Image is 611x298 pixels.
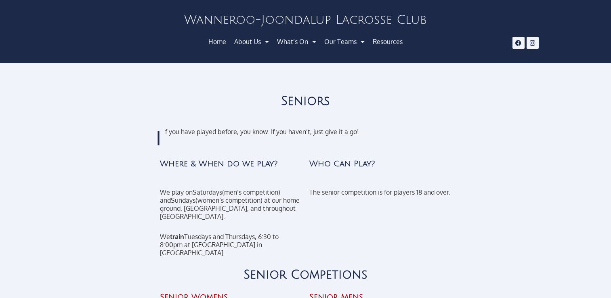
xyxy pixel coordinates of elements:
[273,34,320,49] a: What’s On
[170,233,184,241] strong: train
[160,188,301,220] p: We play on (men’s competition) and (women’s competition) at our home ground, [GEOGRAPHIC_DATA], a...
[171,196,195,204] b: Sundays
[309,160,451,168] h4: Who Can Play?
[193,188,222,196] b: Saturdays
[156,95,455,107] h2: Seniors
[320,34,369,49] a: Our Teams
[126,14,485,26] h2: Wanneroo-Joondalup Lacrosse Club
[369,34,407,49] a: Resources
[156,128,455,136] p: f you have played before, you know. If you haven’t, just give it a go!
[126,34,485,49] nav: Menu
[156,128,161,148] span: I
[204,34,230,49] a: Home
[156,269,455,281] h2: Senior Competions
[160,233,301,257] p: We Tuesdays and Thursdays, 6:30 to 8:00pm at [GEOGRAPHIC_DATA] in [GEOGRAPHIC_DATA].
[230,34,273,49] a: About Us
[160,160,301,168] h4: Where & When do we play?
[309,188,451,196] p: The senior competition is for players 18 and over.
